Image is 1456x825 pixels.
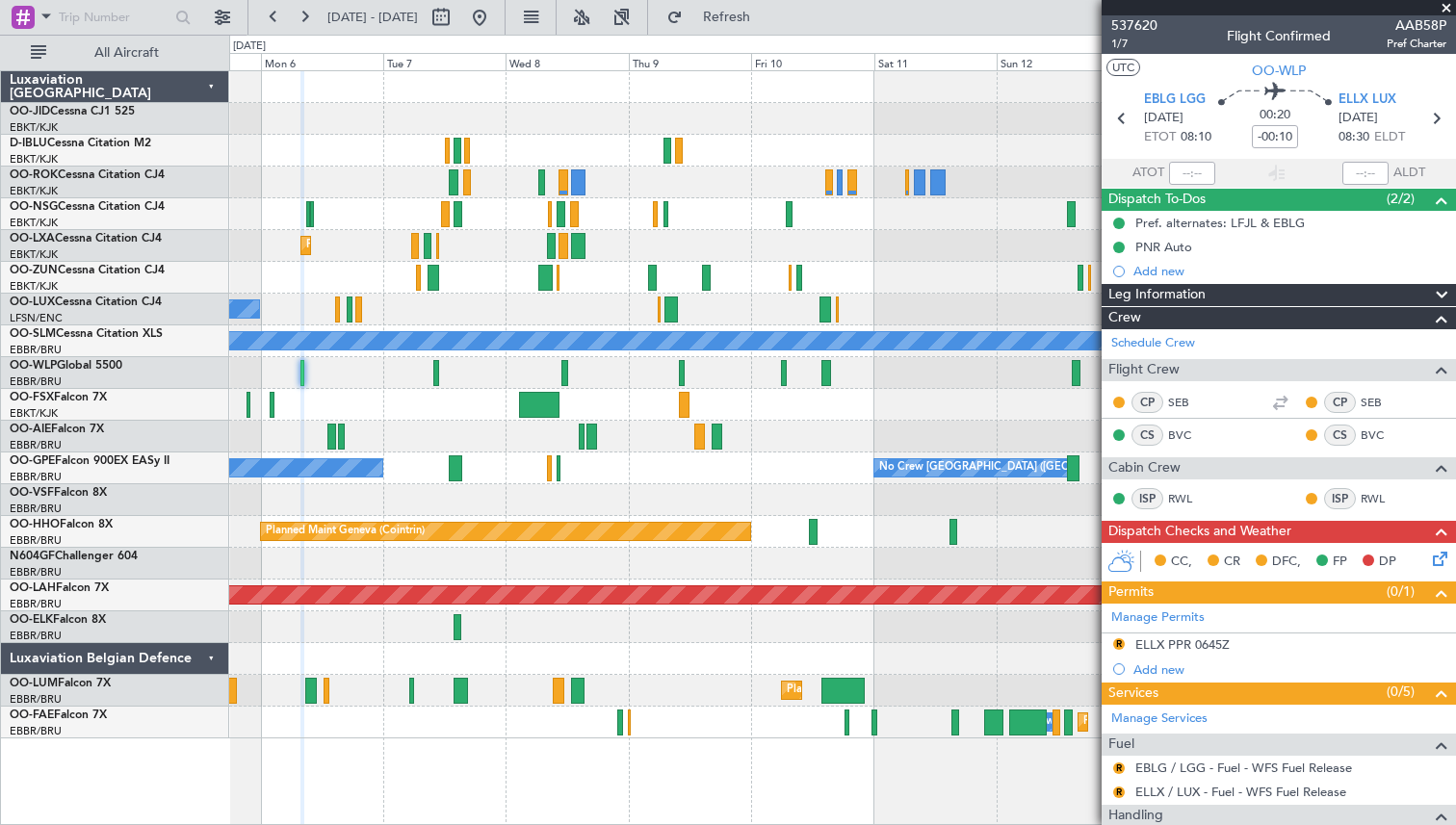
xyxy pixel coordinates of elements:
a: EBKT/KJK [10,152,58,167]
span: OO-NSG [10,201,58,213]
a: EBKT/KJK [10,120,58,135]
a: OO-LUXCessna Citation CJ4 [10,296,162,308]
span: OO-LUX [10,296,55,308]
a: BVC [1168,426,1211,444]
span: D-IBLU [10,138,47,149]
div: ELLX PPR 0645Z [1135,636,1230,653]
input: Trip Number [59,3,169,32]
a: EBBR/BRU [10,374,62,389]
div: Add new [1133,263,1446,279]
div: Sat 11 [874,53,997,70]
a: OO-HHOFalcon 8X [10,519,113,530]
a: EBBR/BRU [10,692,62,707]
span: OO-FSX [10,392,54,403]
span: AAB58P [1387,15,1446,36]
span: 1/7 [1111,36,1157,52]
span: All Aircraft [50,46,203,60]
span: Services [1108,683,1158,705]
div: Pref. alternates: LFJL & EBLG [1135,215,1305,231]
span: ATOT [1132,164,1164,183]
span: 537620 [1111,15,1157,36]
a: OO-GPEFalcon 900EX EASy II [10,455,169,467]
div: CP [1131,392,1163,413]
a: EBKT/KJK [10,247,58,262]
a: EBKT/KJK [10,406,58,421]
span: Fuel [1108,734,1134,756]
span: OO-LUM [10,678,58,689]
span: Leg Information [1108,284,1206,306]
a: EBBR/BRU [10,533,62,548]
div: Sun 12 [997,53,1119,70]
a: SEB [1361,394,1404,411]
a: EBBR/BRU [10,724,62,738]
span: Refresh [687,11,767,24]
span: Permits [1108,581,1154,604]
a: EBBR/BRU [10,565,62,580]
a: OO-LAHFalcon 7X [10,582,109,594]
div: CP [1324,392,1356,413]
span: Dispatch Checks and Weather [1108,521,1291,543]
a: OO-NSGCessna Citation CJ4 [10,201,165,213]
div: [DATE] [233,39,266,55]
a: OO-ZUNCessna Citation CJ4 [10,265,165,276]
span: OO-SLM [10,328,56,340]
button: UTC [1106,59,1140,76]
span: OO-FAE [10,709,54,721]
div: ISP [1131,488,1163,509]
div: Wed 8 [506,53,628,70]
button: R [1113,762,1125,774]
a: EBBR/BRU [10,470,62,484]
span: Pref Charter [1387,36,1446,52]
a: OO-LUMFalcon 7X [10,678,111,689]
span: OO-ROK [10,169,58,181]
a: OO-ROKCessna Citation CJ4 [10,169,165,181]
a: EBBR/BRU [10,343,62,357]
span: (2/2) [1387,189,1415,209]
button: All Aircraft [21,38,209,68]
div: ISP [1324,488,1356,509]
a: RWL [1361,490,1404,507]
a: OO-AIEFalcon 7X [10,424,104,435]
span: OO-AIE [10,424,51,435]
button: Refresh [658,2,773,33]
a: LFSN/ENC [10,311,63,325]
a: EBBR/BRU [10,502,62,516]
div: Fri 10 [751,53,873,70]
span: (0/1) [1387,581,1415,602]
a: OO-FAEFalcon 7X [10,709,107,721]
a: Manage Permits [1111,608,1205,628]
span: N604GF [10,551,55,562]
span: ETOT [1144,128,1176,147]
a: OO-JIDCessna CJ1 525 [10,106,135,117]
a: EBKT/KJK [10,184,58,198]
a: D-IBLUCessna Citation M2 [10,138,151,149]
a: EBLG / LGG - Fuel - WFS Fuel Release [1135,760,1352,776]
div: Planned Maint Geneva (Cointrin) [266,517,425,546]
div: Flight Confirmed [1227,26,1331,46]
a: ELLX / LUX - Fuel - WFS Fuel Release [1135,784,1346,800]
span: EBLG LGG [1144,90,1206,110]
a: OO-ELKFalcon 8X [10,614,106,626]
span: 08:10 [1181,128,1211,147]
span: OO-LXA [10,233,55,245]
span: [DATE] [1144,109,1183,128]
a: EBKT/KJK [10,216,58,230]
span: 00:20 [1260,106,1290,125]
span: OO-WLP [1252,61,1306,81]
a: OO-SLMCessna Citation XLS [10,328,163,340]
span: [DATE] - [DATE] [327,9,418,26]
button: R [1113,786,1125,798]
span: [DATE] [1339,109,1378,128]
div: Planned Maint Kortrijk-[GEOGRAPHIC_DATA] [306,231,531,260]
a: BVC [1361,426,1404,444]
span: OO-ELK [10,614,53,626]
span: DP [1379,553,1396,572]
a: OO-VSFFalcon 8X [10,487,107,499]
div: Thu 9 [629,53,751,70]
span: 08:30 [1339,128,1369,147]
a: OO-LXACessna Citation CJ4 [10,233,162,245]
span: OO-WLP [10,360,57,372]
a: N604GFChallenger 604 [10,551,138,562]
a: Manage Services [1111,709,1208,729]
span: (0/5) [1387,682,1415,702]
